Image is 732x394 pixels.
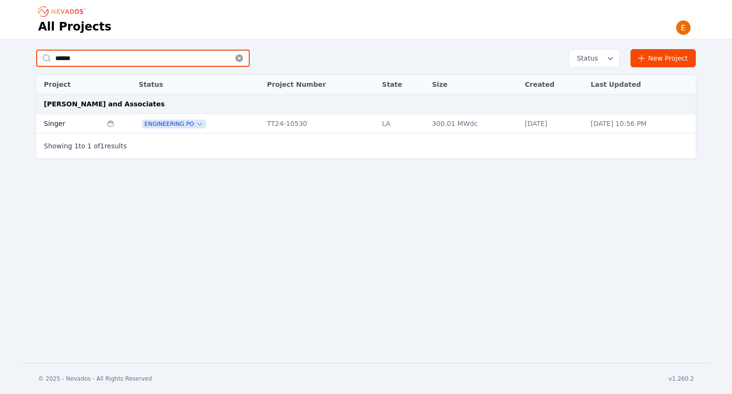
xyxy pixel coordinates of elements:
th: Project [36,75,102,94]
span: 1 [87,142,91,150]
p: Showing to of results [44,141,127,151]
button: Engineering PO [142,120,205,128]
a: New Project [630,49,696,67]
th: Created [520,75,586,94]
th: Status [134,75,262,94]
td: Singer [36,114,102,134]
div: v1.260.2 [669,375,694,383]
nav: Breadcrumb [38,4,89,19]
tr: SingerEngineering POTT24-10530LA300.01 MWdc[DATE][DATE] 10:56 PM [36,114,696,134]
span: 1 [100,142,104,150]
td: [DATE] 10:56 PM [586,114,696,134]
div: © 2025 - Nevados - All Rights Reserved [38,375,152,383]
button: Status [569,50,619,67]
td: [PERSON_NAME] and Associates [36,94,696,114]
td: [DATE] [520,114,586,134]
td: 300.01 MWdc [427,114,520,134]
td: TT24-10530 [262,114,377,134]
th: Last Updated [586,75,696,94]
span: 1 [74,142,79,150]
h1: All Projects [38,19,112,34]
span: Status [573,53,598,63]
img: Emily Walker [676,20,691,35]
th: Project Number [262,75,377,94]
th: State [377,75,427,94]
th: Size [427,75,520,94]
td: LA [377,114,427,134]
